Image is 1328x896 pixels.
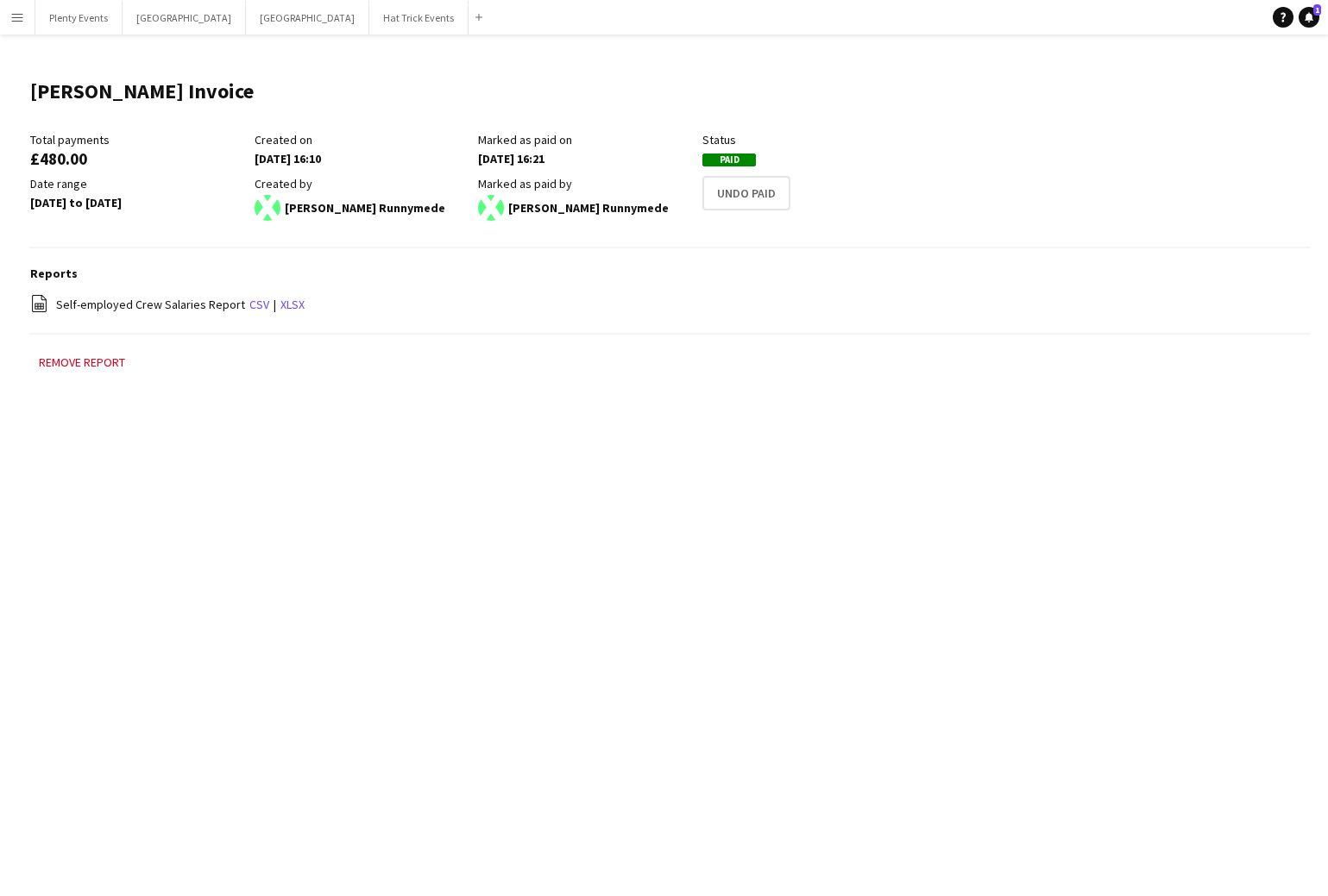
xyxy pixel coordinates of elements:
button: Undo Paid [702,176,790,210]
div: Status [702,132,918,147]
div: Marked as paid on [478,132,694,147]
div: [DATE] 16:21 [478,151,694,166]
div: Marked as paid by [478,176,694,191]
button: Plenty Events [35,1,123,34]
h3: Reports [30,266,1311,281]
div: £480.00 [30,151,246,166]
div: Created by [255,176,470,191]
div: [DATE] 16:10 [255,151,470,166]
div: Date range [30,176,246,191]
span: Self-employed Crew Salaries Report [56,297,245,312]
button: Hat Trick Events [369,1,469,34]
span: 1 [1313,4,1321,16]
div: [DATE] to [DATE] [30,195,246,210]
a: csv [249,297,269,312]
a: 1 [1299,7,1319,28]
button: Remove report [30,352,134,373]
span: Paid [702,154,756,166]
button: [GEOGRAPHIC_DATA] [123,1,246,34]
a: xlsx [280,297,305,312]
h1: [PERSON_NAME] Invoice [30,78,254,104]
button: [GEOGRAPHIC_DATA] [246,1,369,34]
div: Created on [255,132,470,147]
div: [PERSON_NAME] Runnymede [478,195,694,221]
div: | [30,294,1311,316]
div: [PERSON_NAME] Runnymede [255,195,470,221]
div: Total payments [30,132,246,147]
